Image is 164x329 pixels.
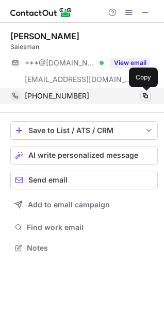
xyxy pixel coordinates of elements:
[10,195,158,214] button: Add to email campaign
[28,126,140,135] div: Save to List / ATS / CRM
[28,151,138,159] span: AI write personalized message
[10,146,158,164] button: AI write personalized message
[10,42,158,52] div: Salesman
[10,6,72,19] img: ContactOut v5.3.10
[25,75,132,84] span: [EMAIL_ADDRESS][DOMAIN_NAME]
[25,58,96,68] span: ***@[DOMAIN_NAME]
[27,223,154,232] span: Find work email
[28,176,68,184] span: Send email
[10,121,158,140] button: save-profile-one-click
[28,201,110,209] span: Add to email campaign
[110,58,151,68] button: Reveal Button
[10,220,158,235] button: Find work email
[10,241,158,255] button: Notes
[10,171,158,189] button: Send email
[10,31,79,41] div: [PERSON_NAME]
[27,243,154,253] span: Notes
[25,91,89,101] span: [PHONE_NUMBER]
